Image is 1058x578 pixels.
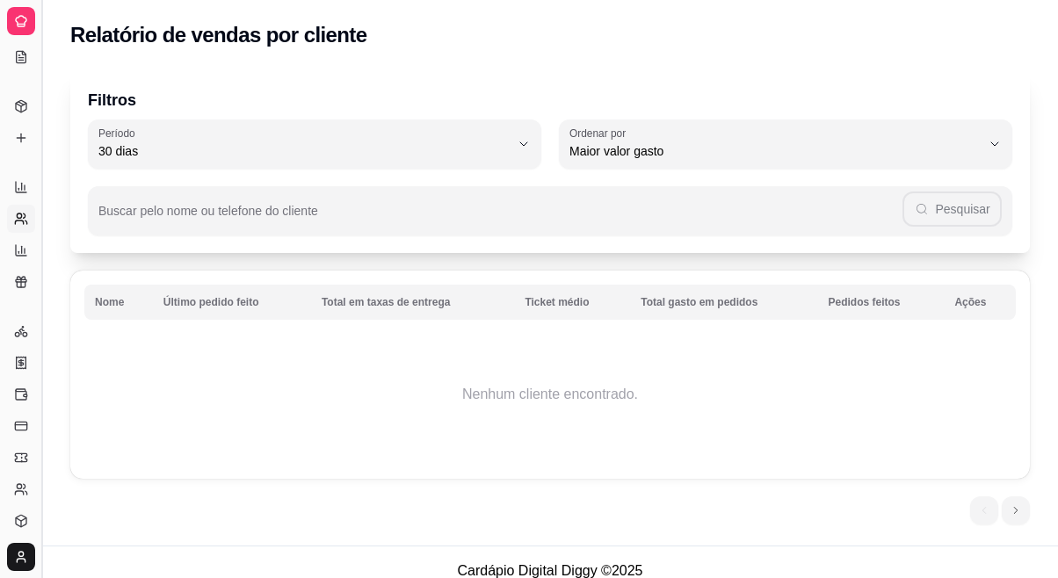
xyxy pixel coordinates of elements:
[559,119,1012,169] button: Ordenar porMaior valor gasto
[84,324,1016,465] td: Nenhum cliente encontrado.
[98,209,902,227] input: Buscar pelo nome ou telefone do cliente
[818,285,945,320] th: Pedidos feitos
[88,119,541,169] button: Período30 dias
[311,285,514,320] th: Total em taxas de entrega
[514,285,630,320] th: Ticket médio
[569,126,632,141] label: Ordenar por
[88,88,1012,112] p: Filtros
[630,285,817,320] th: Total gasto em pedidos
[961,488,1039,533] nav: pagination navigation
[98,142,510,160] span: 30 dias
[70,21,367,49] h2: Relatório de vendas por cliente
[1002,496,1030,524] li: next page button
[944,285,1016,320] th: Ações
[153,285,311,320] th: Último pedido feito
[98,126,141,141] label: Período
[569,142,981,160] span: Maior valor gasto
[84,285,153,320] th: Nome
